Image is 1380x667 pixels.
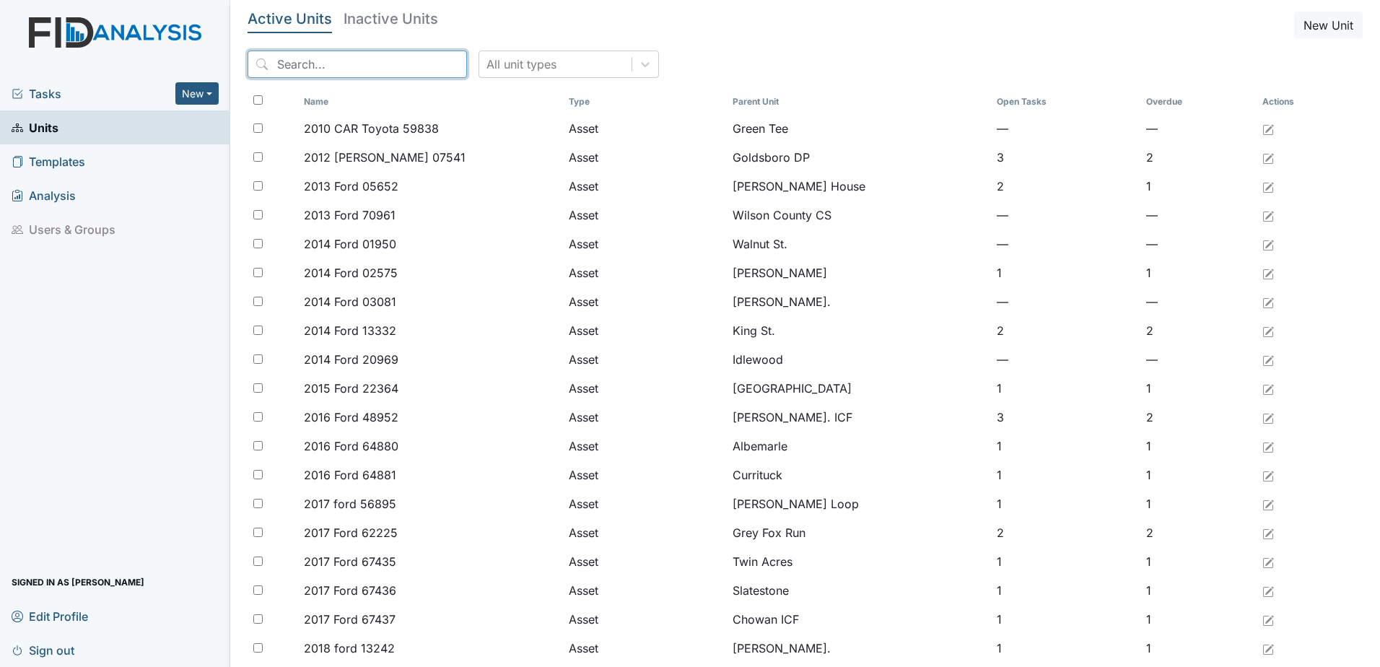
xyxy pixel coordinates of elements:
[727,114,991,143] td: Green Tee
[12,605,88,627] span: Edit Profile
[991,201,1141,230] td: —
[304,553,396,570] span: 2017 Ford 67435
[304,524,398,541] span: 2017 Ford 62225
[1140,518,1257,547] td: 2
[727,258,991,287] td: [PERSON_NAME]
[304,466,396,484] span: 2016 Ford 64881
[486,56,556,73] div: All unit types
[727,172,991,201] td: [PERSON_NAME] House
[727,90,991,114] th: Toggle SortBy
[727,461,991,489] td: Currituck
[991,114,1141,143] td: —
[563,576,727,605] td: Asset
[991,143,1141,172] td: 3
[991,489,1141,518] td: 1
[175,82,219,105] button: New
[563,634,727,663] td: Asset
[563,547,727,576] td: Asset
[304,322,396,339] span: 2014 Ford 13332
[991,518,1141,547] td: 2
[1140,201,1257,230] td: —
[727,489,991,518] td: [PERSON_NAME] Loop
[12,85,175,103] span: Tasks
[1262,611,1274,628] a: Edit
[991,230,1141,258] td: —
[1262,409,1274,426] a: Edit
[727,605,991,634] td: Chowan ICF
[1294,12,1363,39] button: New Unit
[1140,345,1257,374] td: —
[727,201,991,230] td: Wilson County CS
[304,206,396,224] span: 2013 Ford 70961
[12,184,76,206] span: Analysis
[1140,634,1257,663] td: 1
[304,293,396,310] span: 2014 Ford 03081
[1262,553,1274,570] a: Edit
[1140,461,1257,489] td: 1
[727,432,991,461] td: Albemarle
[563,316,727,345] td: Asset
[1140,576,1257,605] td: 1
[727,316,991,345] td: King St.
[1140,258,1257,287] td: 1
[1262,495,1274,513] a: Edit
[991,576,1141,605] td: 1
[1262,322,1274,339] a: Edit
[344,12,438,26] h5: Inactive Units
[991,258,1141,287] td: 1
[1262,351,1274,368] a: Edit
[1257,90,1329,114] th: Actions
[304,409,398,426] span: 2016 Ford 48952
[304,178,398,195] span: 2013 Ford 05652
[563,403,727,432] td: Asset
[1262,524,1274,541] a: Edit
[1262,264,1274,282] a: Edit
[1262,293,1274,310] a: Edit
[563,432,727,461] td: Asset
[1140,114,1257,143] td: —
[727,634,991,663] td: [PERSON_NAME].
[563,258,727,287] td: Asset
[1140,287,1257,316] td: —
[563,605,727,634] td: Asset
[1262,149,1274,166] a: Edit
[1262,206,1274,224] a: Edit
[12,571,144,593] span: Signed in as [PERSON_NAME]
[991,547,1141,576] td: 1
[991,287,1141,316] td: —
[248,12,332,26] h5: Active Units
[1262,582,1274,599] a: Edit
[1140,172,1257,201] td: 1
[1140,547,1257,576] td: 1
[991,345,1141,374] td: —
[563,489,727,518] td: Asset
[304,380,398,397] span: 2015 Ford 22364
[727,518,991,547] td: Grey Fox Run
[1140,605,1257,634] td: 1
[991,90,1141,114] th: Toggle SortBy
[727,547,991,576] td: Twin Acres
[563,461,727,489] td: Asset
[991,461,1141,489] td: 1
[563,172,727,201] td: Asset
[991,374,1141,403] td: 1
[563,345,727,374] td: Asset
[304,120,439,137] span: 2010 CAR Toyota 59838
[563,143,727,172] td: Asset
[991,432,1141,461] td: 1
[12,116,58,139] span: Units
[1140,90,1257,114] th: Toggle SortBy
[1140,143,1257,172] td: 2
[727,143,991,172] td: Goldsboro DP
[1140,403,1257,432] td: 2
[991,605,1141,634] td: 1
[304,582,396,599] span: 2017 Ford 67436
[563,518,727,547] td: Asset
[304,611,396,628] span: 2017 Ford 67437
[304,149,466,166] span: 2012 [PERSON_NAME] 07541
[991,316,1141,345] td: 2
[1140,489,1257,518] td: 1
[563,90,727,114] th: Toggle SortBy
[304,640,395,657] span: 2018 ford 13242
[563,287,727,316] td: Asset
